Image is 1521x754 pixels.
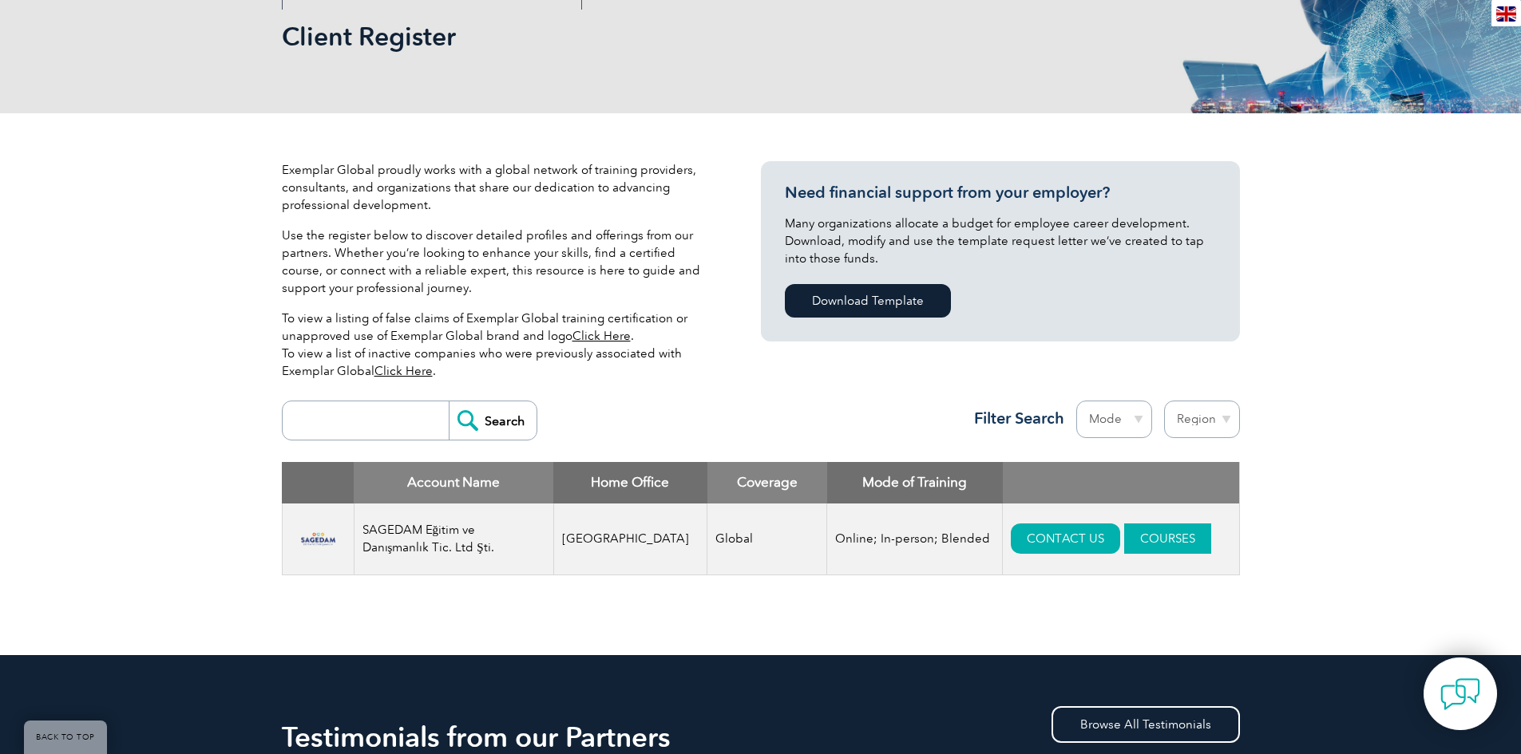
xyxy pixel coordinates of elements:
th: Account Name: activate to sort column descending [354,462,553,503]
img: en [1496,6,1516,22]
h2: Client Register [282,24,953,49]
h3: Filter Search [964,409,1064,428]
td: Global [707,503,827,575]
p: Use the register below to discover detailed profiles and offerings from our partners. Whether you... [282,227,713,297]
h3: Need financial support from your employer? [785,183,1216,203]
th: Coverage: activate to sort column ascending [707,462,827,503]
p: Many organizations allocate a budget for employee career development. Download, modify and use th... [785,215,1216,267]
input: Search [449,401,537,440]
td: [GEOGRAPHIC_DATA] [553,503,707,575]
a: Browse All Testimonials [1052,706,1240,743]
a: Download Template [785,284,951,318]
a: Click Here [374,364,433,378]
p: Exemplar Global proudly works with a global network of training providers, consultants, and organ... [282,161,713,214]
th: : activate to sort column ascending [1003,462,1239,503]
img: 82fc6c71-8733-ed11-9db1-00224817fa54-logo.png [291,511,346,566]
a: BACK TO TOP [24,720,107,754]
th: Mode of Training: activate to sort column ascending [827,462,1003,503]
td: Online; In-person; Blended [827,503,1003,575]
h2: Testimonials from our Partners [282,724,1240,750]
img: contact-chat.png [1440,674,1480,714]
p: To view a listing of false claims of Exemplar Global training certification or unapproved use of ... [282,310,713,380]
a: CONTACT US [1011,523,1120,554]
a: Click Here [572,329,631,343]
th: Home Office: activate to sort column ascending [553,462,707,503]
td: SAGEDAM Eğitim ve Danışmanlık Tic. Ltd Şti. [354,503,553,575]
a: COURSES [1124,523,1211,554]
